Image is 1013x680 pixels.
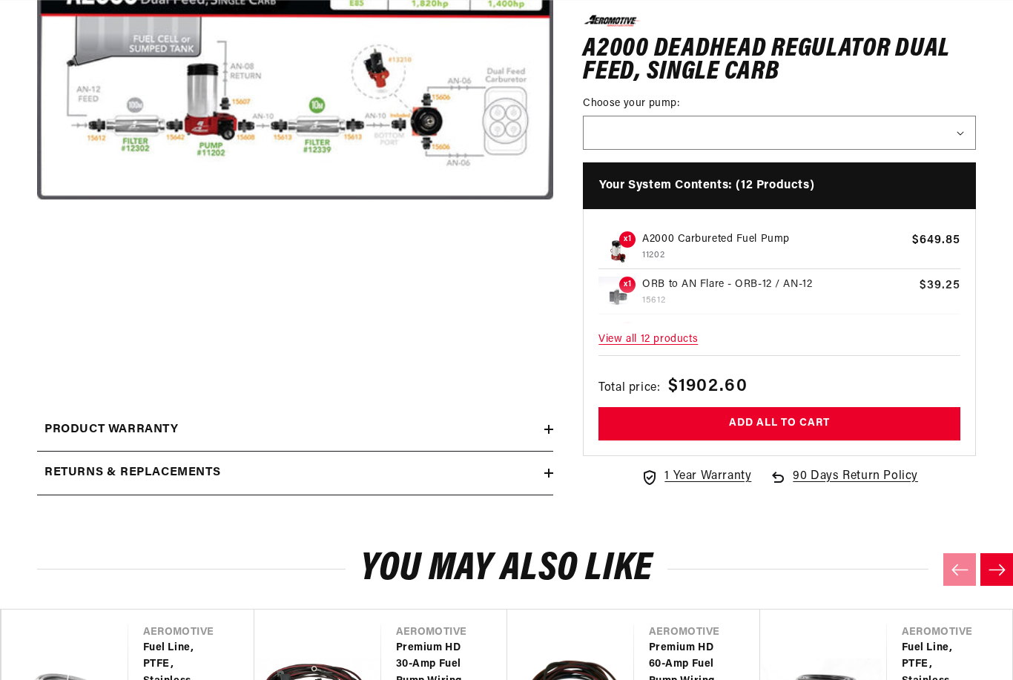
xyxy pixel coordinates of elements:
span: $1902.60 [668,373,748,400]
p: A2000 Carbureted Fuel Pump [642,231,905,248]
span: x1 [619,231,636,248]
span: 1 Year Warranty [664,466,751,486]
p: 11202 [642,248,905,262]
span: $39.25 [920,277,960,294]
h2: You may also like [37,552,976,587]
label: Choose your pump: [583,95,976,110]
a: ORB to AN Flare x1 ORB to AN Flare - ORB-12 / AN-12 15612 $39.25 [598,277,960,314]
img: A2000 Carbureted Fuel Pump [598,231,636,268]
h1: A2000 Deadhead Regulator Dual Feed, Single Carb [583,37,976,84]
h2: Product warranty [44,420,179,440]
button: Previous slide [943,553,976,586]
span: $649.85 [912,231,960,249]
h4: Your System Contents: (12 Products) [583,162,976,209]
span: 90 Days Return Policy [793,466,918,501]
p: ORB to AN Flare - ORB-12 / AN-12 [642,277,913,293]
summary: Product warranty [37,409,553,452]
a: 1 Year Warranty [641,466,751,486]
summary: Returns & replacements [37,452,553,495]
span: View all 12 products [598,323,960,355]
span: Total price: [598,379,660,398]
img: ORB to AN Flare [598,277,636,314]
h2: Returns & replacements [44,463,220,483]
button: Next slide [980,553,1013,586]
a: 90 Days Return Policy [769,466,918,501]
span: x1 [619,277,636,293]
button: Add all to cart [598,407,960,440]
a: A2000 Carbureted Fuel Pump x1 A2000 Carbureted Fuel Pump 11202 $649.85 [598,231,960,269]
